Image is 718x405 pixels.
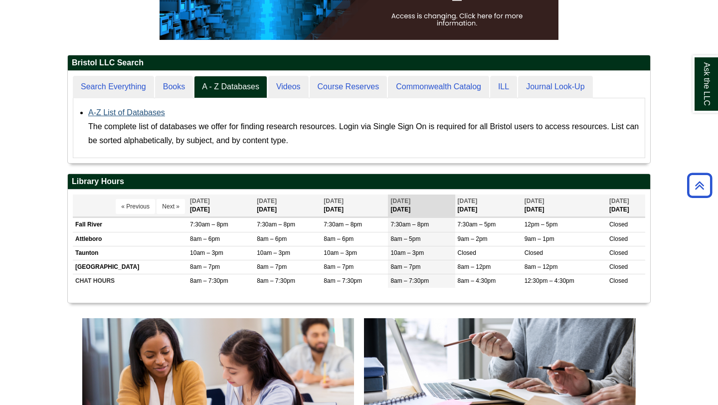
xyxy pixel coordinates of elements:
[190,277,228,284] span: 8am – 7:30pm
[390,235,420,242] span: 8am – 5pm
[490,76,517,98] a: ILL
[455,195,522,217] th: [DATE]
[609,198,629,204] span: [DATE]
[324,221,362,228] span: 7:30am – 8pm
[390,263,420,270] span: 8am – 7pm
[458,235,488,242] span: 9am – 2pm
[390,249,424,256] span: 10am – 3pm
[73,232,187,246] td: Attleboro
[310,76,387,98] a: Course Reserves
[607,195,645,217] th: [DATE]
[458,198,478,204] span: [DATE]
[390,221,429,228] span: 7:30am – 8pm
[324,235,354,242] span: 8am – 6pm
[525,198,544,204] span: [DATE]
[194,76,267,98] a: A - Z Databases
[321,195,388,217] th: [DATE]
[190,249,223,256] span: 10am – 3pm
[522,195,607,217] th: [DATE]
[190,221,228,228] span: 7:30am – 8pm
[324,249,357,256] span: 10am – 3pm
[458,249,476,256] span: Closed
[609,235,628,242] span: Closed
[525,277,574,284] span: 12:30pm – 4:30pm
[190,198,210,204] span: [DATE]
[458,263,491,270] span: 8am – 12pm
[257,263,287,270] span: 8am – 7pm
[68,55,650,71] h2: Bristol LLC Search
[390,198,410,204] span: [DATE]
[73,218,187,232] td: Fall River
[525,249,543,256] span: Closed
[458,221,496,228] span: 7:30am – 5pm
[324,277,362,284] span: 8am – 7:30pm
[254,195,321,217] th: [DATE]
[116,199,155,214] button: « Previous
[390,277,429,284] span: 8am – 7:30pm
[324,198,344,204] span: [DATE]
[458,277,496,284] span: 8am – 4:30pm
[68,174,650,190] h2: Library Hours
[190,263,220,270] span: 8am – 7pm
[609,249,628,256] span: Closed
[684,179,716,192] a: Back to Top
[257,249,290,256] span: 10am – 3pm
[187,195,254,217] th: [DATE]
[73,260,187,274] td: [GEOGRAPHIC_DATA]
[609,263,628,270] span: Closed
[155,76,193,98] a: Books
[525,235,554,242] span: 9am – 1pm
[73,246,187,260] td: Taunton
[609,277,628,284] span: Closed
[157,199,185,214] button: Next »
[388,195,455,217] th: [DATE]
[257,221,295,228] span: 7:30am – 8pm
[525,263,558,270] span: 8am – 12pm
[88,120,640,148] div: The complete list of databases we offer for finding research resources. Login via Single Sign On ...
[257,235,287,242] span: 8am – 6pm
[268,76,309,98] a: Videos
[73,76,154,98] a: Search Everything
[518,76,592,98] a: Journal Look-Up
[190,235,220,242] span: 8am – 6pm
[525,221,558,228] span: 12pm – 5pm
[257,198,277,204] span: [DATE]
[324,263,354,270] span: 8am – 7pm
[257,277,295,284] span: 8am – 7:30pm
[73,274,187,288] td: CHAT HOURS
[388,76,489,98] a: Commonwealth Catalog
[609,221,628,228] span: Closed
[88,108,165,117] a: A-Z List of Databases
